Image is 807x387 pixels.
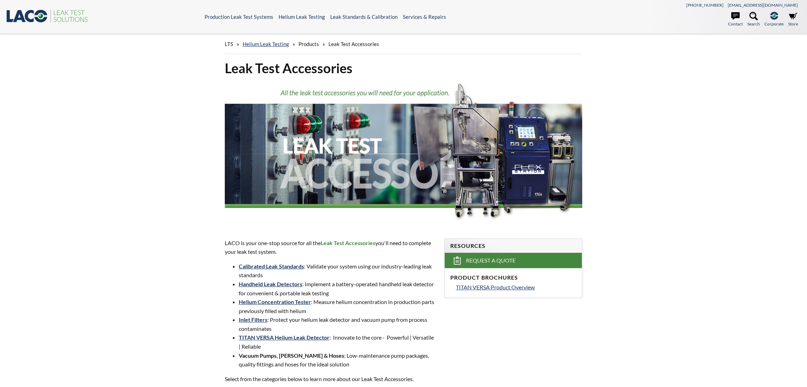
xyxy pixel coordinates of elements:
[321,240,375,246] strong: Leak Test Accessories
[239,298,311,305] a: Helium Concentration Tester
[445,253,582,268] a: Request a Quote
[728,2,798,8] a: [EMAIL_ADDRESS][DOMAIN_NAME]
[328,41,379,47] span: Leak Test Accessories
[747,12,760,27] a: Search
[456,283,577,292] a: TITAN VERSA Product Overview
[686,2,724,8] a: [PHONE_NUMBER]
[239,333,436,351] li: : Innovate to the core - Powerful | Versatile | Reliable
[239,263,304,270] a: Calibrated Leak Standards
[239,297,436,315] li: : Measure helium concentration in production parts previously filled with helium
[466,257,516,264] span: Request a Quote
[456,284,535,290] span: TITAN VERSA Product Overview
[330,14,398,20] a: Leak Standards & Calibration
[205,14,273,20] a: Production Leak Test Systems
[450,242,577,250] h4: Resources
[239,316,267,323] a: Inlet Filters
[225,41,233,47] span: LTS
[239,280,436,297] li: : Implement a battery-operated handheld leak detector for convenient & portable leak testing
[225,60,583,77] h1: Leak Test Accessories
[239,281,302,287] a: Handheld Leak Detectors
[239,352,344,359] strong: Vacuum Pumps, [PERSON_NAME] & Hoses
[225,374,436,384] p: Select from the categories below to learn more about our Leak Test Accessories.
[239,262,436,280] li: : Validate your system using our industry-leading leak standards
[225,238,436,256] p: LACO is your one-stop source for all the you'll need to complete your leak test system.
[239,315,436,333] li: : Protect your helium leak detector and vacuum pump from process contaminates
[239,334,330,341] a: TITAN VERSA Helium Leak Detector
[225,82,583,225] img: Leak Test Accessories header
[788,12,798,27] a: Store
[764,21,784,27] span: Corporate
[243,41,289,47] a: Helium Leak Testing
[728,12,743,27] a: Contact
[403,14,446,20] a: Services & Repairs
[279,14,325,20] a: Helium Leak Testing
[450,274,577,281] h4: Product Brochures
[298,41,319,47] span: Products
[225,34,583,54] div: » » »
[239,351,436,369] li: : Low-maintenance pump packages, quality fittings and hoses for the ideal solution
